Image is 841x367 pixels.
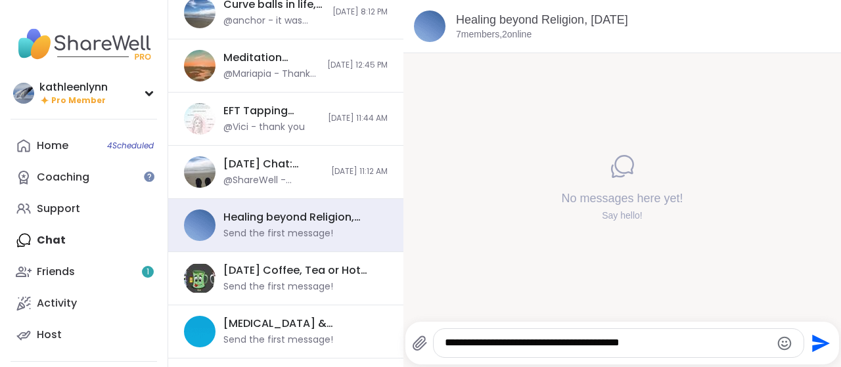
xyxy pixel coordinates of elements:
span: [DATE] 12:45 PM [327,60,388,71]
span: [DATE] 11:44 AM [328,113,388,124]
div: @Mariapia - Thank you, [PERSON_NAME]! [223,68,319,81]
div: [DATE] Coffee, Tea or Hot chocolate and Milk Club, [DATE] [223,263,380,278]
img: Monday Coffee, Tea or Hot chocolate and Milk Club, Sep 15 [184,263,216,294]
div: Send the first message! [223,334,333,347]
div: Host [37,328,62,342]
span: [DATE] 8:12 PM [332,7,388,18]
div: Send the first message! [223,227,333,240]
a: Support [11,193,157,225]
textarea: Type your message [445,336,771,350]
img: EFT Tapping Tuesday Practice, Sep 09 [184,103,216,135]
div: Healing beyond Religion, [DATE] [223,210,380,225]
button: Emoji picker [777,335,792,351]
img: Healing beyond Religion, Sep 14 [184,209,216,241]
a: Friends1 [11,256,157,288]
div: Support [37,202,80,216]
img: Healing beyond Religion, Sep 14 [414,11,445,42]
iframe: Spotlight [144,171,154,182]
div: Home [37,139,68,153]
a: Activity [11,288,157,319]
div: Say hello! [561,209,683,222]
div: kathleenlynn [39,80,108,95]
img: ShareWell Nav Logo [11,21,157,67]
div: Coaching [37,170,89,184]
button: Send [804,328,834,358]
img: Meditation Practice Circle, Sep 09 [184,50,216,81]
span: Pro Member [51,95,106,106]
img: Thursday Chat: Depression/Life Challenges, Sep 11 [184,156,216,188]
div: [DATE] Chat: Depression/Life Challenges, [DATE] [223,157,323,171]
div: EFT Tapping [DATE] Practice, [DATE] [223,104,320,118]
p: 7 members, 2 online [456,28,532,41]
a: Healing beyond Religion, [DATE] [456,13,628,26]
span: 1 [147,267,149,278]
a: Home4Scheduled [11,130,157,162]
div: Send the first message! [223,280,333,293]
div: [MEDICAL_DATA] & Disability, [DATE] [223,316,380,331]
div: @ShareWell - Important update: Your host can no longer attend this session but you can still conn... [223,174,323,187]
a: Coaching [11,162,157,193]
div: Friends [37,265,75,279]
div: @anchor - it was great and validated all my feelings of missing these evening groups when i was g... [223,14,325,28]
div: Meditation Practice Circle, [DATE] [223,51,319,65]
div: Activity [37,296,77,311]
h4: No messages here yet! [561,190,683,206]
span: [DATE] 11:12 AM [331,166,388,177]
img: kathleenlynn [13,83,34,104]
span: 4 Scheduled [107,140,154,151]
img: Chronic Pain & Disability, Sep 14 [184,316,216,347]
div: @Vici - thank you [223,121,305,134]
a: Host [11,319,157,351]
